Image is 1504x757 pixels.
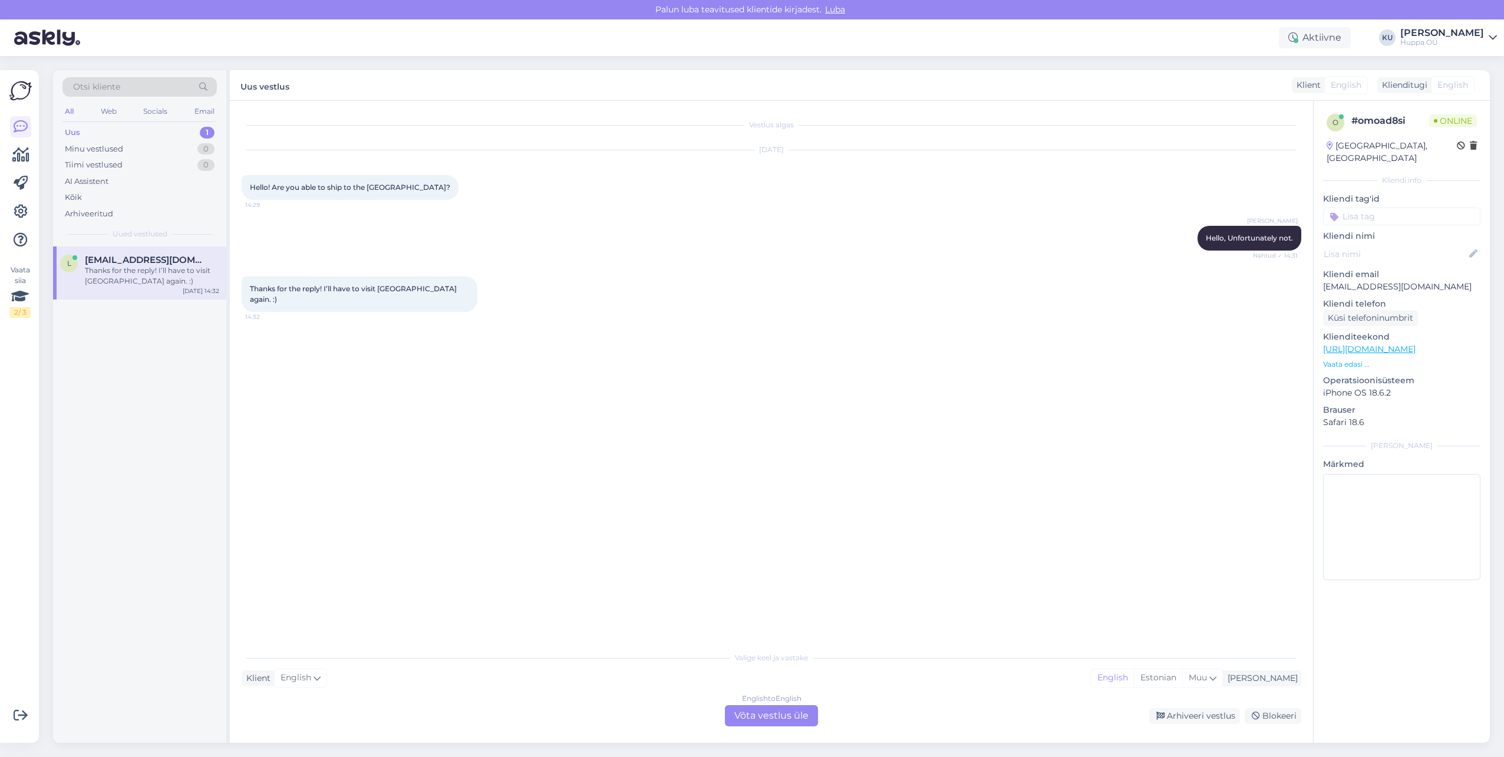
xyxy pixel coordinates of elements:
[1206,233,1293,242] span: Hello, Unfortunately not.
[73,81,120,93] span: Otsi kliente
[742,693,802,704] div: English to English
[250,183,450,192] span: Hello! Are you able to ship to the [GEOGRAPHIC_DATA]?
[85,255,207,265] span: lorilboyles@gmail.com
[85,265,219,287] div: Thanks for the reply! I’ll have to visit [GEOGRAPHIC_DATA] again. :)
[1323,374,1480,387] p: Operatsioonisüsteem
[200,127,215,139] div: 1
[141,104,170,119] div: Socials
[1400,38,1484,47] div: Huppa OÜ
[1400,28,1484,38] div: [PERSON_NAME]
[1323,404,1480,416] p: Brauser
[242,120,1301,130] div: Vestlus algas
[1323,281,1480,293] p: [EMAIL_ADDRESS][DOMAIN_NAME]
[1379,29,1396,46] div: KU
[1189,672,1207,683] span: Muu
[1400,28,1497,47] a: [PERSON_NAME]Huppa OÜ
[1323,268,1480,281] p: Kliendi email
[65,208,113,220] div: Arhiveeritud
[1323,230,1480,242] p: Kliendi nimi
[65,159,123,171] div: Tiimi vestlused
[1323,193,1480,205] p: Kliendi tag'id
[725,705,818,726] div: Võta vestlus üle
[1292,79,1321,91] div: Klient
[65,192,82,203] div: Kõik
[1323,344,1416,354] a: [URL][DOMAIN_NAME]
[822,4,849,15] span: Luba
[245,200,289,209] span: 14:29
[1331,79,1361,91] span: English
[9,80,32,102] img: Askly Logo
[1245,708,1301,724] div: Blokeeri
[1134,669,1182,687] div: Estonian
[65,176,108,187] div: AI Assistent
[1333,118,1338,127] span: o
[197,159,215,171] div: 0
[197,143,215,155] div: 0
[1323,440,1480,451] div: [PERSON_NAME]
[242,653,1301,663] div: Valige keel ja vastake
[65,143,123,155] div: Minu vestlused
[1327,140,1457,164] div: [GEOGRAPHIC_DATA], [GEOGRAPHIC_DATA]
[250,284,459,304] span: Thanks for the reply! I’ll have to visit [GEOGRAPHIC_DATA] again. :)
[1323,175,1480,186] div: Kliendi info
[1279,27,1351,48] div: Aktiivne
[192,104,217,119] div: Email
[1323,387,1480,399] p: iPhone OS 18.6.2
[98,104,119,119] div: Web
[1253,251,1298,260] span: Nähtud ✓ 14:31
[1323,208,1480,225] input: Lisa tag
[1377,79,1427,91] div: Klienditugi
[65,127,80,139] div: Uus
[242,144,1301,155] div: [DATE]
[245,312,289,321] span: 14:32
[1091,669,1134,687] div: English
[281,672,311,684] span: English
[9,265,31,318] div: Vaata siia
[1323,416,1480,429] p: Safari 18.6
[1149,708,1240,724] div: Arhiveeri vestlus
[1429,114,1477,127] span: Online
[1324,248,1467,261] input: Lisa nimi
[240,77,289,93] label: Uus vestlus
[1351,114,1429,128] div: # omoad8si
[183,287,219,295] div: [DATE] 14:32
[1247,216,1298,225] span: [PERSON_NAME]
[62,104,76,119] div: All
[1323,359,1480,370] p: Vaata edasi ...
[9,307,31,318] div: 2 / 3
[67,259,71,268] span: l
[1323,331,1480,343] p: Klienditeekond
[1437,79,1468,91] span: English
[1323,458,1480,470] p: Märkmed
[1323,298,1480,310] p: Kliendi telefon
[242,672,271,684] div: Klient
[1223,672,1298,684] div: [PERSON_NAME]
[113,229,167,239] span: Uued vestlused
[1323,310,1418,326] div: Küsi telefoninumbrit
